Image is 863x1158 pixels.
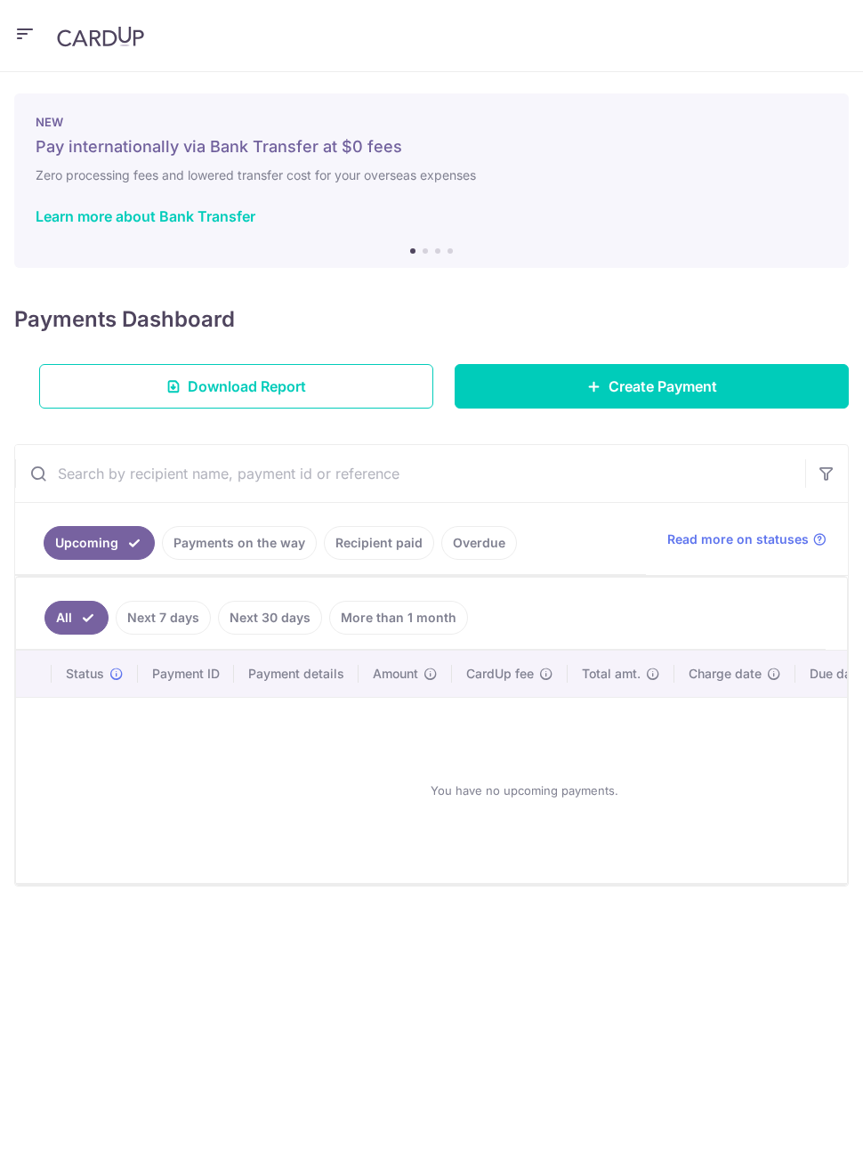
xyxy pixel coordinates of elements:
span: Charge date [689,665,762,683]
img: CardUp [57,26,144,47]
a: More than 1 month [329,601,468,635]
span: CardUp fee [466,665,534,683]
a: Recipient paid [324,526,434,560]
th: Payment details [234,651,359,697]
a: Payments on the way [162,526,317,560]
input: Search by recipient name, payment id or reference [15,445,805,502]
span: Total amt. [582,665,641,683]
span: Amount [373,665,418,683]
a: Overdue [441,526,517,560]
span: Create Payment [609,376,717,397]
h6: Zero processing fees and lowered transfer cost for your overseas expenses [36,165,827,186]
span: Download Report [188,376,306,397]
a: Learn more about Bank Transfer [36,207,255,225]
th: Payment ID [138,651,234,697]
h4: Payments Dashboard [14,304,235,336]
a: Next 30 days [218,601,322,635]
a: Create Payment [455,364,849,409]
a: Upcoming [44,526,155,560]
a: Download Report [39,364,433,409]
span: Read more on statuses [667,530,809,548]
h5: Pay internationally via Bank Transfer at $0 fees [36,136,827,158]
span: Status [66,665,104,683]
a: Read more on statuses [667,530,827,548]
p: NEW [36,115,827,129]
a: All [44,601,109,635]
a: Next 7 days [116,601,211,635]
span: Due date [810,665,863,683]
